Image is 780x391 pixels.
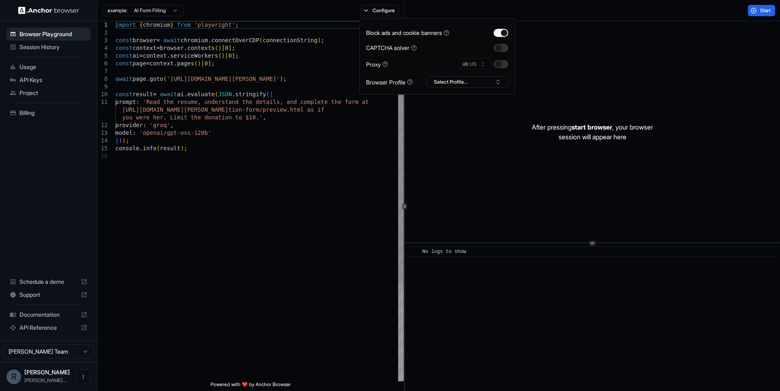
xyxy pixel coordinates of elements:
[122,137,126,144] span: )
[259,37,262,43] span: (
[187,91,214,97] span: evaluate
[6,369,21,384] div: R
[232,52,235,59] span: ]
[163,76,167,82] span: (
[314,99,369,105] span: lete the form at
[218,52,221,59] span: (
[208,37,211,43] span: .
[184,45,187,51] span: .
[19,30,87,38] span: Browser Playground
[115,145,139,151] span: console
[97,145,108,152] div: 15
[115,99,136,105] span: prompt
[6,28,91,41] div: Browser Playground
[263,37,318,43] span: connectionString
[19,311,78,319] span: Documentation
[215,91,218,97] span: (
[163,37,180,43] span: await
[146,60,149,67] span: =
[215,45,218,51] span: (
[225,45,228,51] span: 0
[76,369,91,384] button: Open menu
[283,76,286,82] span: ;
[218,45,221,51] span: )
[269,91,273,97] span: {
[97,121,108,129] div: 12
[115,130,132,136] span: model
[149,122,170,128] span: 'groq'
[210,381,291,391] span: Powered with ❤️ by Anchor Browser
[156,145,160,151] span: (
[266,91,269,97] span: (
[760,7,771,14] span: Start
[132,60,146,67] span: page
[194,22,235,28] span: 'playwright'
[232,45,235,51] span: ;
[132,76,146,82] span: page
[228,106,324,113] span: tion-form/preview.html as if
[201,60,204,67] span: [
[149,60,173,67] span: context
[115,60,132,67] span: const
[139,145,143,151] span: .
[170,52,218,59] span: serviceWorkers
[6,86,91,99] div: Project
[97,75,108,83] div: 8
[232,91,235,97] span: .
[180,37,208,43] span: chromium
[115,22,136,28] span: import
[317,37,321,43] span: )
[532,122,653,142] p: After pressing , your browser session will appear here
[177,91,184,97] span: ai
[170,122,173,128] span: ,
[19,43,87,51] span: Session History
[97,60,108,67] div: 6
[235,22,238,28] span: ;
[97,44,108,52] div: 4
[19,109,87,117] span: Billing
[6,73,91,86] div: API Keys
[6,106,91,119] div: Billing
[6,275,91,288] div: Schedule a demo
[115,122,143,128] span: provider
[132,45,156,51] span: context
[146,76,149,82] span: .
[132,52,139,59] span: ai
[119,137,122,144] span: )
[228,52,232,59] span: 0
[235,52,238,59] span: ;
[197,60,201,67] span: )
[115,52,132,59] span: const
[19,63,87,71] span: Usage
[170,22,173,28] span: }
[6,288,91,301] div: Support
[97,137,108,145] div: 14
[139,22,143,28] span: {
[211,37,259,43] span: connectOverCDP
[143,122,146,128] span: :
[143,52,167,59] span: context
[97,52,108,60] div: 5
[225,52,228,59] span: [
[97,91,108,98] div: 10
[208,60,211,67] span: ]
[167,76,279,82] span: '[URL][DOMAIN_NAME][PERSON_NAME]'
[115,37,132,43] span: const
[153,91,156,97] span: =
[204,60,208,67] span: 0
[24,377,66,383] span: rickson.lima@remofy.io
[235,91,266,97] span: stringify
[572,123,612,131] span: start browser
[19,278,78,286] span: Schedule a demo
[177,22,191,28] span: from
[97,98,108,106] div: 11
[19,76,87,84] span: API Keys
[321,37,324,43] span: ;
[412,248,416,256] span: ​
[422,249,466,255] span: No logs to show
[366,28,449,37] div: Block ads and cookie banners
[177,60,194,67] span: pages
[19,89,87,97] span: Project
[427,76,508,88] button: Select Profile...
[97,21,108,29] div: 1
